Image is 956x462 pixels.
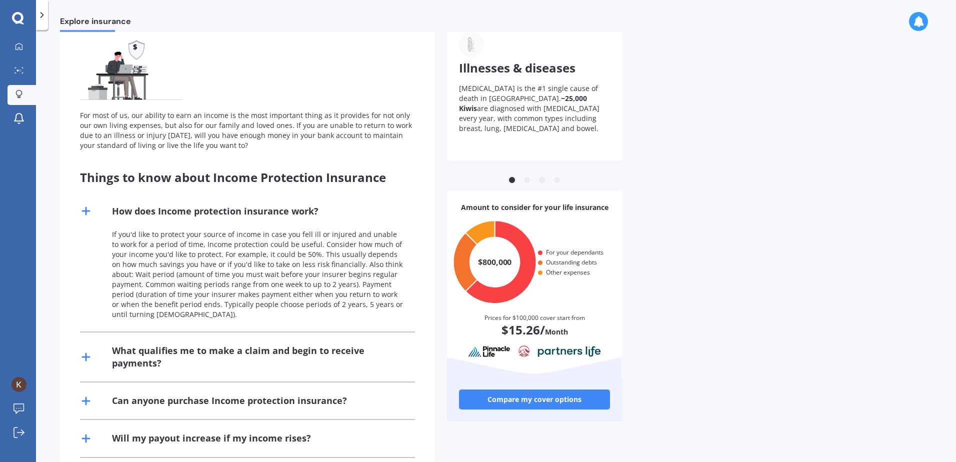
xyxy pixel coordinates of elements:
span: Things to know about Income Protection Insurance [80,169,386,185]
span: $ 15.26 / [501,321,545,338]
button: 2 [522,175,532,185]
b: Amount to consider for your life insurance [459,202,610,212]
span: Outstanding debts [546,258,597,266]
div: Can anyone purchase Income protection insurance? [112,394,347,407]
button: 1 [507,175,517,185]
img: pinnacle [468,345,510,357]
div: What qualifies me to make a claim and begin to receive payments? [112,344,403,369]
p: [MEDICAL_DATA] is the #1 single cause of death in [GEOGRAPHIC_DATA]. are diagnosed with [MEDICAL_... [459,83,610,133]
img: Illnesses & diseases [459,32,484,57]
img: partnersLife [537,345,601,357]
div: For most of us, our ability to earn an income is the most important thing as it provides for not ... [80,110,415,150]
div: Will my payout increase if my income rises? [112,432,311,444]
span: Explore insurance [60,16,131,30]
img: AAcHTtcdQ1x94mqQ3Zg7hMwKkxVN16-P63ATckXGvnxT=s96-c [11,377,26,392]
span: Other expenses [546,268,590,276]
div: Prices for $100,000 cover start from [459,313,610,323]
button: 3 [537,175,547,185]
div: How does Income protection insurance work? [112,205,318,217]
img: aia [518,345,529,357]
button: 4 [552,175,562,185]
span: Month [545,327,568,336]
span: For your dependants [546,248,603,256]
b: ~25,000 Kiwis [459,93,587,113]
img: Income Protection insurance [80,40,182,100]
p: If you'd like to protect your source of income in case you fell ill or injured and unable to work... [112,229,403,319]
span: Illnesses & diseases [459,59,575,76]
a: Compare my cover options [459,389,610,409]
